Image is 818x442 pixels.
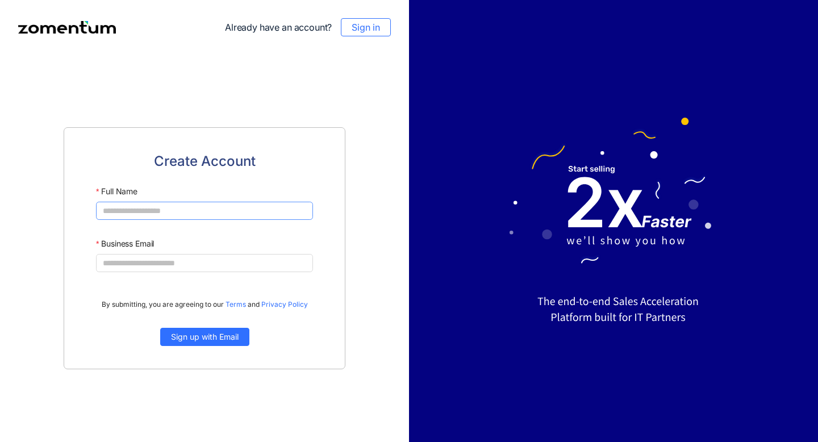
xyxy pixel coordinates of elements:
label: Business Email [96,233,154,254]
a: Privacy Policy [261,300,308,308]
button: Sign in [341,18,391,36]
span: By submitting, you are agreeing to our and [102,299,308,310]
span: Create Account [154,151,256,172]
div: Already have an account? [225,18,391,36]
label: Full Name [96,181,137,202]
button: Sign up with Email [160,328,249,346]
a: Terms [226,300,246,308]
span: Sign in [352,20,380,34]
input: Business Email [96,254,313,272]
span: Sign up with Email [171,331,239,343]
input: Full Name [96,202,313,220]
img: Zomentum logo [18,21,116,34]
